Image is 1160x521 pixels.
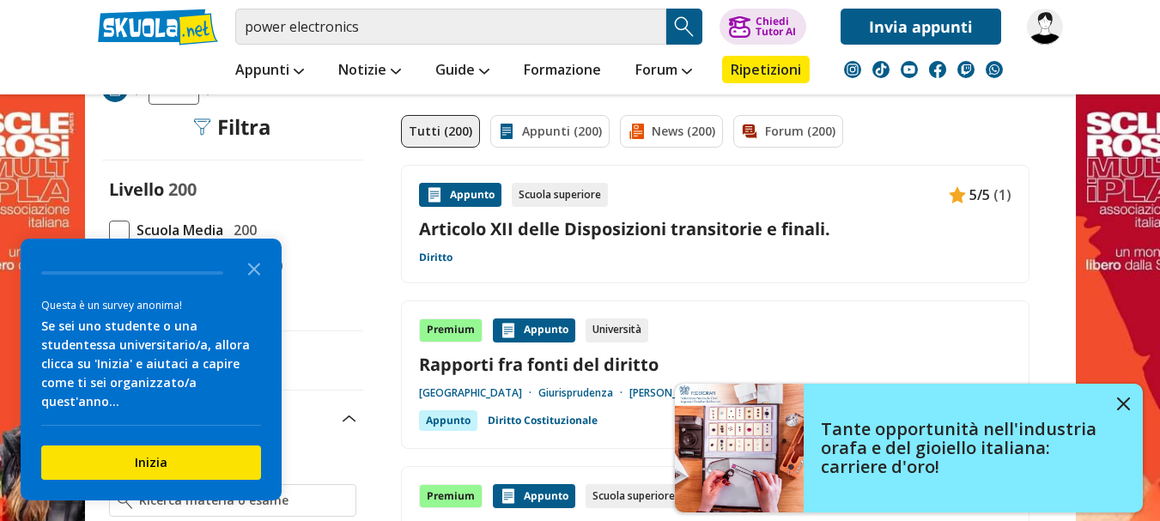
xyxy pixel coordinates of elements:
img: youtube [901,61,918,78]
a: Appunti [231,56,308,87]
div: Università [586,318,648,342]
div: Appunto [493,318,575,342]
img: instagram [844,61,861,78]
a: News (200) [620,115,723,148]
a: Guide [431,56,494,87]
div: Questa è un survey anonima! [41,297,261,313]
input: Cerca appunti, riassunti o versioni [235,9,666,45]
img: gio_nes [1027,9,1063,45]
div: Filtra [193,115,271,139]
img: Appunti contenuto [949,186,966,203]
a: [PERSON_NAME] [629,386,708,400]
img: Cerca appunti, riassunti o versioni [671,14,697,39]
a: Forum (200) [733,115,843,148]
button: Close the survey [237,251,271,285]
a: Rapporti fra fonti del diritto [419,353,1011,376]
img: Appunti filtro contenuto [498,123,515,140]
div: Premium [419,318,483,342]
a: Ripetizioni [722,56,810,83]
span: Scuola Media [130,219,223,241]
img: WhatsApp [986,61,1003,78]
a: Giurisprudenza [538,386,629,400]
div: Appunto [419,410,477,431]
a: Forum [631,56,696,87]
a: Invia appunti [841,9,1001,45]
div: Appunto [419,183,501,207]
input: Ricerca materia o esame [139,492,348,509]
img: Appunti contenuto [426,186,443,203]
a: Notizie [334,56,405,87]
img: Ricerca materia o esame [117,492,133,509]
img: facebook [929,61,946,78]
button: Inizia [41,445,261,480]
div: Appunto [493,484,575,508]
img: close [1117,397,1130,410]
a: Diritto [419,251,452,264]
div: Survey [21,239,282,500]
a: Formazione [519,56,605,87]
div: Scuola superiore [512,183,608,207]
button: ChiediTutor AI [720,9,806,45]
span: 200 [227,219,257,241]
span: 5/5 [969,184,990,206]
img: twitch [957,61,975,78]
a: Appunti (200) [490,115,610,148]
h4: Tante opportunità nell'industria orafa e del gioiello italiana: carriere d'oro! [821,420,1104,476]
img: Forum filtro contenuto [741,123,758,140]
img: Appunti contenuto [500,322,517,339]
button: Search Button [666,9,702,45]
img: Apri e chiudi sezione [343,415,356,422]
div: Se sei uno studente o una studentessa universitario/a, allora clicca su 'Inizia' e aiutaci a capi... [41,317,261,411]
a: Tutti (200) [401,115,480,148]
div: Chiedi Tutor AI [756,16,796,37]
img: Filtra filtri mobile [193,118,210,136]
label: Livello [109,178,164,201]
div: Premium [419,484,483,508]
a: [GEOGRAPHIC_DATA] [419,386,538,400]
a: Tante opportunità nell'industria orafa e del gioiello italiana: carriere d'oro! [675,384,1143,512]
a: Articolo XII delle Disposizioni transitorie e finali. [419,217,1011,240]
img: Appunti contenuto [500,488,517,505]
img: News filtro contenuto [628,123,645,140]
span: (1) [993,184,1011,206]
a: Diritto Costituzionale [488,410,598,431]
img: tiktok [872,61,890,78]
div: Scuola superiore [586,484,682,508]
span: 200 [168,178,197,201]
